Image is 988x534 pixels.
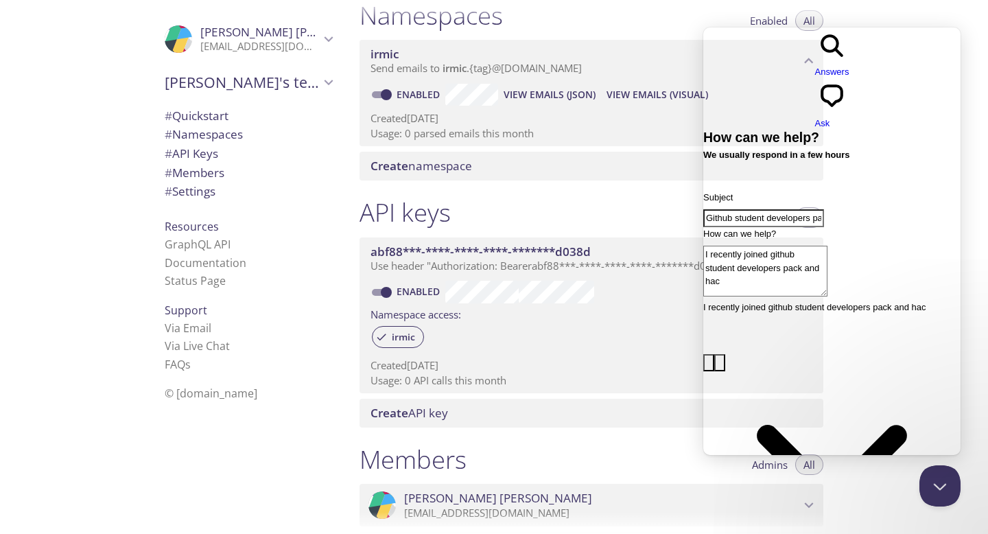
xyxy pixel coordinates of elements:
div: Namespaces [154,125,343,144]
h1: Members [360,444,467,475]
div: irmic [372,326,424,348]
a: Status Page [165,273,226,288]
span: [PERSON_NAME]'s team [165,73,320,92]
div: Members [154,163,343,183]
div: Create namespace [360,152,823,181]
span: # [165,183,172,199]
span: API key [370,405,448,421]
span: Send emails to . {tag} @[DOMAIN_NAME] [370,61,582,75]
span: Create [370,158,408,174]
button: All [795,454,823,475]
span: s [185,357,191,372]
span: irmic [443,61,467,75]
div: Create API Key [360,399,823,428]
span: # [165,108,172,124]
div: Marcos's team [154,65,343,100]
div: Marcos Perez [360,484,823,526]
span: Settings [165,183,215,199]
span: irmic [370,46,399,62]
span: Members [165,165,224,181]
span: API Keys [165,146,218,161]
span: Create [370,405,408,421]
span: Quickstart [165,108,228,124]
div: Marcos Perez [154,16,343,62]
a: Enabled [395,88,445,101]
span: # [165,146,172,161]
button: View Emails (JSON) [498,84,601,106]
label: Namespace access: [370,303,461,323]
h1: API keys [360,197,451,228]
p: Created [DATE] [370,358,812,373]
a: FAQ [165,357,191,372]
span: © [DOMAIN_NAME] [165,386,257,401]
span: Support [165,303,207,318]
div: irmic namespace [360,40,823,82]
div: Quickstart [154,106,343,126]
a: GraphQL API [165,237,231,252]
span: View Emails (JSON) [504,86,596,103]
a: Via Email [165,321,211,336]
span: [PERSON_NAME] [PERSON_NAME] [200,24,388,40]
iframe: Help Scout Beacon - Live Chat, Contact Form, and Knowledge Base [703,27,961,455]
button: View Emails (Visual) [601,84,714,106]
iframe: Help Scout Beacon - Close [919,465,961,507]
p: Usage: 0 API calls this month [370,373,812,388]
span: [PERSON_NAME] [PERSON_NAME] [404,491,592,506]
button: Admins [744,454,796,475]
a: Via Live Chat [165,338,230,353]
span: namespace [370,158,472,174]
span: Namespaces [165,126,243,142]
span: View Emails (Visual) [607,86,708,103]
span: Resources [165,219,219,234]
p: [EMAIL_ADDRESS][DOMAIN_NAME] [404,507,800,520]
span: irmic [384,331,423,343]
p: Created [DATE] [370,111,812,126]
p: Usage: 0 parsed emails this month [370,126,812,141]
p: [EMAIL_ADDRESS][DOMAIN_NAME] [200,40,320,54]
div: API Keys [154,144,343,163]
div: Team Settings [154,182,343,201]
a: Enabled [395,285,445,298]
span: # [165,165,172,181]
span: # [165,126,172,142]
a: Documentation [165,255,246,270]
